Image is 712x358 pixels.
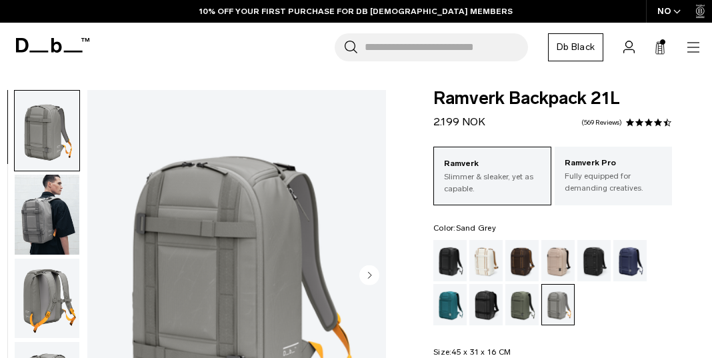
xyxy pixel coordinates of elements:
a: Blue Hour [613,240,647,281]
button: Next slide [359,265,379,288]
img: Ramverk Backpack 21L Sand Grey [15,175,79,255]
span: 2.199 NOK [433,115,485,128]
a: Moss Green [505,284,539,325]
span: Sand Grey [456,223,496,233]
a: Espresso [505,240,539,281]
button: Ramverk Backpack 21L Sand Grey [14,174,80,255]
p: Fully equipped for demanding creatives. [565,170,663,194]
a: Fogbow Beige [541,240,575,281]
a: Db Black [548,33,603,61]
img: Ramverk Backpack 21L Sand Grey [15,91,79,171]
a: Black Out [433,240,467,281]
button: Ramverk Backpack 21L Sand Grey [14,90,80,171]
a: Oatmilk [469,240,503,281]
a: Ramverk Pro Fully equipped for demanding creatives. [555,147,673,204]
a: 569 reviews [581,119,622,126]
a: 10% OFF YOUR FIRST PURCHASE FOR DB [DEMOGRAPHIC_DATA] MEMBERS [199,5,513,17]
span: Ramverk Backpack 21L [433,90,672,107]
span: 45 x 31 x 16 CM [451,347,511,357]
legend: Size: [433,348,511,356]
img: Ramverk Backpack 21L Sand Grey [15,259,79,339]
button: Ramverk Backpack 21L Sand Grey [14,258,80,339]
a: Charcoal Grey [577,240,611,281]
a: Sand Grey [541,284,575,325]
p: Ramverk [444,157,541,171]
p: Slimmer & sleaker, yet as capable. [444,171,541,195]
legend: Color: [433,224,496,232]
a: Midnight Teal [433,284,467,325]
p: Ramverk Pro [565,157,663,170]
a: Reflective Black [469,284,503,325]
